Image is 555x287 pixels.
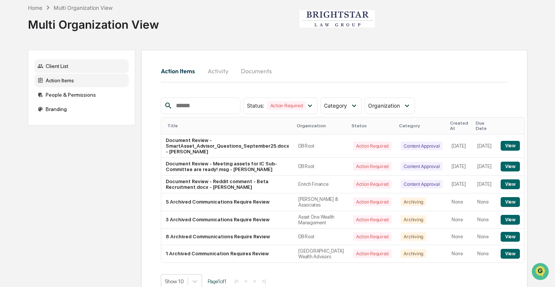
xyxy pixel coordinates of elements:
td: DB Root [294,158,348,176]
td: 5 Archived Communications Require Review [161,193,294,211]
span: Category [324,102,347,109]
button: |< [232,278,241,284]
td: [PERSON_NAME] & Associates [294,193,348,211]
td: DB Root [294,134,348,158]
span: [PERSON_NAME] [23,123,61,129]
td: None [447,211,473,229]
button: View [501,232,520,242]
div: Action Required [267,101,306,110]
div: Start new chat [34,58,124,65]
div: Organization [297,123,345,128]
span: Page 1 of 1 [208,278,227,284]
button: View [501,215,520,225]
span: [DATE] [67,103,82,109]
div: Multi Organization View [54,5,113,11]
button: View [501,162,520,171]
button: View [501,249,520,259]
button: >| [259,278,268,284]
button: Start new chat [128,60,137,69]
td: [GEOGRAPHIC_DATA] Wealth Advisors [294,245,348,262]
div: Home [28,5,42,11]
div: Action Required [353,232,392,241]
td: 8 Archived Communications Require Review [161,229,294,245]
td: None [447,245,473,262]
div: Archiving [401,198,426,206]
span: • [63,123,65,129]
div: Client List [34,59,129,73]
button: > [251,278,258,284]
td: None [447,229,473,245]
button: View [501,179,520,189]
div: Branding [34,102,129,116]
td: None [447,193,473,211]
div: Title [167,123,291,128]
div: Action Items [34,74,129,87]
div: Past conversations [8,84,51,90]
a: 🔎Data Lookup [5,166,51,179]
img: 1751574470498-79e402a7-3db9-40a0-906f-966fe37d0ed6 [16,58,29,71]
div: activity tabs [161,62,508,80]
div: Category [399,123,444,128]
div: Action Required [353,215,392,224]
div: Created At [450,120,470,131]
span: • [63,103,65,109]
td: None [473,245,496,262]
span: Pylon [75,187,91,193]
a: Powered byPylon [53,187,91,193]
button: Documents [235,62,278,80]
img: Cece Ferraez [8,96,20,108]
span: Organization [368,102,400,109]
td: Enrich Finance [294,176,348,193]
button: Action Items [161,62,201,80]
button: View [501,141,520,151]
div: Content Approval [401,142,442,150]
div: 🔎 [8,170,14,176]
td: 1 Archived Communication Requires Review [161,245,294,262]
div: Action Required [353,142,392,150]
div: 🖐️ [8,155,14,161]
div: Content Approval [401,162,442,171]
td: Document Review - Reddit comment - Beta Recruitment.docx - [PERSON_NAME] [161,176,294,193]
span: Attestations [62,154,94,162]
iframe: Open customer support [531,262,551,282]
div: People & Permissions [34,88,129,102]
span: [DATE] [67,123,82,129]
td: Document Review - Meeting assets for IC Sub-Committee are ready!.msg - [PERSON_NAME] [161,158,294,176]
div: Multi Organization View [28,12,159,31]
div: Archiving [401,232,426,241]
td: None [473,229,496,245]
p: How can we help? [8,16,137,28]
button: Activity [201,62,235,80]
div: We're available if you need us! [34,65,104,71]
div: Action Required [353,162,392,171]
a: 🗄️Attestations [52,151,97,165]
button: < [242,278,250,284]
button: View [501,197,520,207]
td: Asset One Wealth Management [294,211,348,229]
div: Action Required [353,198,392,206]
td: [DATE] [447,158,473,176]
td: None [473,193,496,211]
a: 🖐️Preclearance [5,151,52,165]
img: Cece Ferraez [8,116,20,128]
div: Content Approval [401,180,442,188]
div: Action Required [353,249,392,258]
td: [DATE] [447,134,473,158]
div: Due Date [476,120,493,131]
td: Document Review - SmartAsset_Advisor_Questions_September25.docx - [PERSON_NAME] [161,134,294,158]
img: Brightstar Law Group [299,10,375,28]
div: Archiving [401,215,426,224]
div: Archiving [401,249,426,258]
button: See all [117,82,137,91]
div: 🗄️ [55,155,61,161]
div: Status [351,123,393,128]
td: [DATE] [447,176,473,193]
td: None [473,211,496,229]
div: Action Required [353,180,392,188]
img: 1746055101610-c473b297-6a78-478c-a979-82029cc54cd1 [8,58,21,71]
td: [DATE] [473,134,496,158]
td: [DATE] [473,158,496,176]
span: [PERSON_NAME] [23,103,61,109]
